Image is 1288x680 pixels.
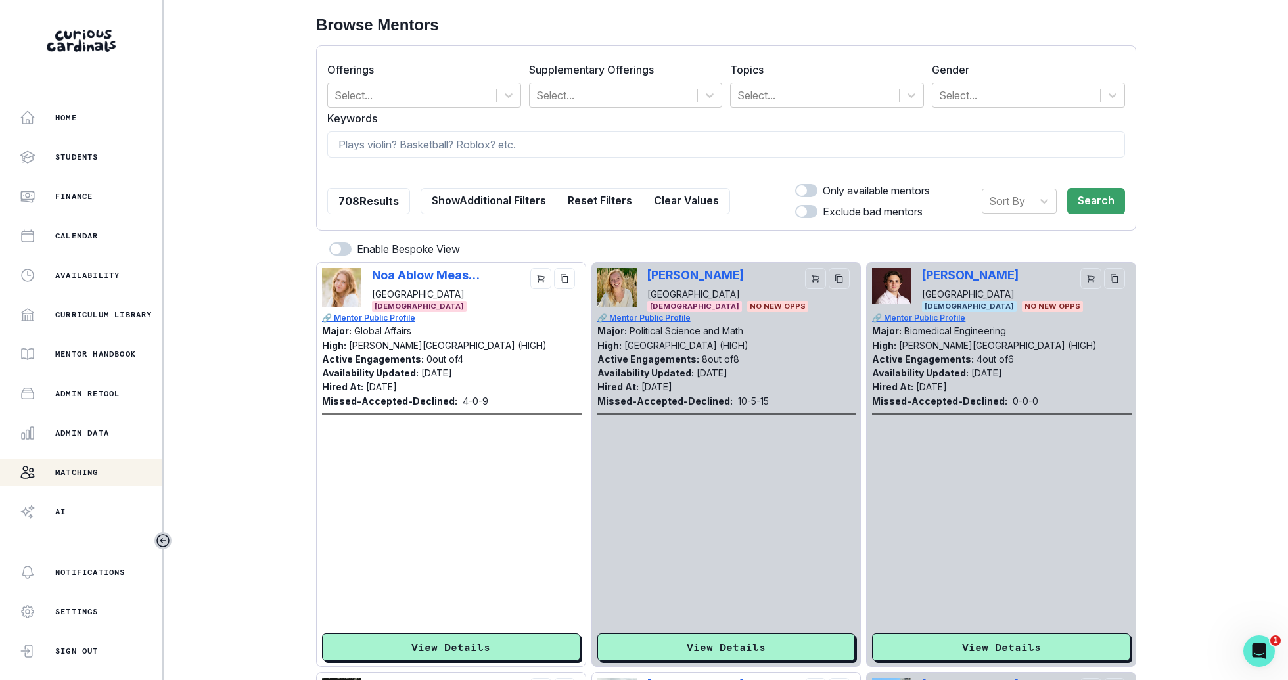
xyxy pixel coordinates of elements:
[922,268,1019,282] p: [PERSON_NAME]
[730,62,916,78] label: Topics
[554,268,575,289] button: copy
[55,428,109,438] p: Admin Data
[316,16,1136,35] h2: Browse Mentors
[597,312,857,324] a: 🔗 Mentor Public Profile
[597,394,733,408] p: Missed-Accepted-Declined:
[738,394,769,408] p: 10 - 5 - 15
[372,301,467,312] span: [DEMOGRAPHIC_DATA]
[55,191,93,202] p: Finance
[747,301,808,312] span: No New Opps
[322,312,582,324] a: 🔗 Mentor Public Profile
[805,268,826,289] button: cart
[823,183,930,198] p: Only available mentors
[1013,394,1038,408] p: 0 - 0 - 0
[421,188,557,214] button: ShowAdditional Filters
[597,381,639,392] p: Hired At:
[904,325,1006,336] p: Biomedical Engineering
[372,287,480,301] p: [GEOGRAPHIC_DATA]
[47,30,116,52] img: Curious Cardinals Logo
[697,367,727,378] p: [DATE]
[872,325,902,336] p: Major:
[421,367,452,378] p: [DATE]
[597,325,627,336] p: Major:
[357,241,460,257] p: Enable Bespoke View
[322,367,419,378] p: Availability Updated:
[55,388,120,399] p: Admin Retool
[327,62,513,78] label: Offerings
[463,394,488,408] p: 4 - 0 - 9
[1270,635,1281,646] span: 1
[597,633,856,661] button: View Details
[872,394,1007,408] p: Missed-Accepted-Declined:
[327,131,1125,158] input: Plays violin? Basketball? Roblox? etc.
[322,268,361,307] img: Picture of Noa Ablow Measelle
[916,381,947,392] p: [DATE]
[872,381,913,392] p: Hired At:
[932,62,1118,78] label: Gender
[641,381,672,392] p: [DATE]
[899,340,1097,351] p: [PERSON_NAME][GEOGRAPHIC_DATA] (HIGH)
[872,268,911,304] img: Picture of Mark DeMonte
[702,353,739,365] p: 8 out of 8
[872,340,896,351] p: High:
[1080,268,1101,289] button: cart
[55,349,136,359] p: Mentor Handbook
[349,340,547,351] p: [PERSON_NAME][GEOGRAPHIC_DATA] (HIGH)
[597,340,622,351] p: High:
[322,340,346,351] p: High:
[322,353,424,365] p: Active Engagements:
[55,309,152,320] p: Curriculum Library
[55,270,120,281] p: Availability
[529,62,715,78] label: Supplementary Offerings
[55,112,77,123] p: Home
[872,353,974,365] p: Active Engagements:
[872,312,1132,324] a: 🔗 Mentor Public Profile
[977,353,1014,365] p: 4 out of 6
[1104,268,1125,289] button: copy
[597,268,637,307] img: Picture of Phoebe Dragseth
[647,287,744,301] p: [GEOGRAPHIC_DATA]
[55,507,66,517] p: AI
[55,467,99,478] p: Matching
[872,367,969,378] p: Availability Updated:
[372,268,480,282] p: Noa Ablow Measelle
[322,325,352,336] p: Major:
[1022,301,1083,312] span: No New Opps
[55,606,99,617] p: Settings
[55,152,99,162] p: Students
[338,193,399,209] p: 708 Results
[624,340,748,351] p: [GEOGRAPHIC_DATA] (HIGH)
[322,381,363,392] p: Hired At:
[426,353,463,365] p: 0 out of 4
[557,188,643,214] button: Reset Filters
[55,231,99,241] p: Calendar
[366,381,397,392] p: [DATE]
[55,646,99,656] p: Sign Out
[823,204,923,219] p: Exclude bad mentors
[630,325,743,336] p: Political Science and Math
[922,301,1017,312] span: [DEMOGRAPHIC_DATA]
[597,353,699,365] p: Active Engagements:
[1067,188,1125,214] button: Search
[872,633,1130,661] button: View Details
[1243,635,1275,667] iframe: Intercom live chat
[322,394,457,408] p: Missed-Accepted-Declined:
[647,301,742,312] span: [DEMOGRAPHIC_DATA]
[971,367,1002,378] p: [DATE]
[154,532,172,549] button: Toggle sidebar
[597,367,694,378] p: Availability Updated:
[322,633,580,661] button: View Details
[922,287,1019,301] p: [GEOGRAPHIC_DATA]
[647,268,744,282] p: [PERSON_NAME]
[354,325,411,336] p: Global Affairs
[530,268,551,289] button: cart
[829,268,850,289] button: copy
[327,110,1117,126] label: Keywords
[55,567,126,578] p: Notifications
[643,188,730,214] button: Clear Values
